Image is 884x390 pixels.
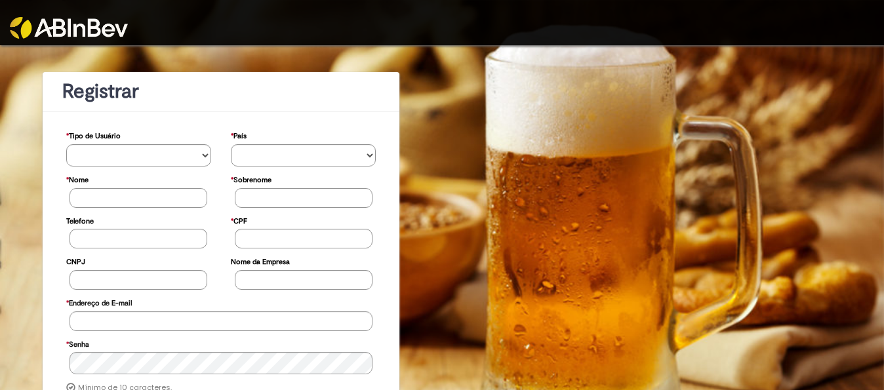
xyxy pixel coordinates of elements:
[10,17,128,39] img: ABInbev-white.png
[66,292,132,311] label: Endereço de E-mail
[66,251,85,270] label: CNPJ
[66,210,94,229] label: Telefone
[231,251,290,270] label: Nome da Empresa
[66,169,89,188] label: Nome
[231,210,247,229] label: CPF
[66,125,121,144] label: Tipo de Usuário
[231,125,247,144] label: País
[62,81,380,102] h1: Registrar
[231,169,271,188] label: Sobrenome
[66,334,89,353] label: Senha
